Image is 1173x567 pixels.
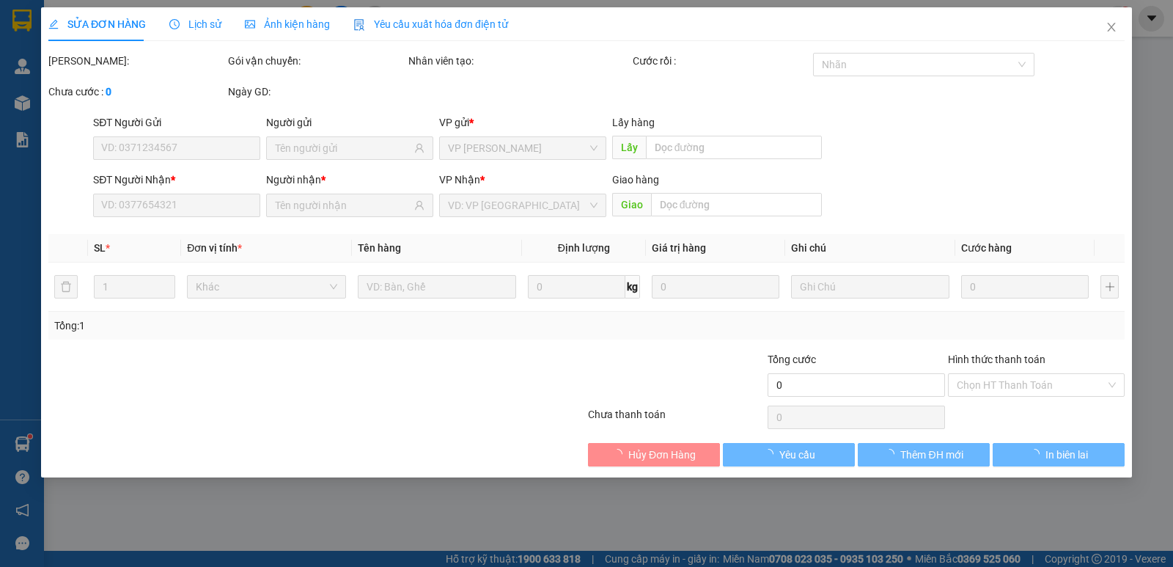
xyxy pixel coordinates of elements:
div: Người nhận [266,172,433,188]
span: SL [94,242,106,254]
span: Giá trị hàng [652,242,706,254]
div: SĐT Người Gửi [93,114,260,131]
span: Yêu cầu xuất hóa đơn điện tử [353,18,508,30]
button: plus [1100,275,1119,299]
span: close [1106,21,1117,33]
span: Lấy hàng [612,117,655,128]
span: loading [612,449,628,459]
span: Đơn vị tính [187,242,242,254]
span: Giao hàng [612,174,659,186]
span: loading [884,449,900,459]
button: Hủy Đơn Hàng [588,443,720,467]
span: user [414,200,424,211]
span: VP Nhận [439,174,480,186]
span: Hủy Đơn Hàng [628,447,696,463]
span: Cước hàng [961,242,1012,254]
span: Giao [612,193,651,216]
img: icon [353,19,365,31]
button: Close [1091,7,1132,48]
div: Chưa cước : [48,84,225,100]
input: VD: Bàn, Ghế [358,275,516,299]
span: Lịch sử [169,18,221,30]
input: Tên người nhận [275,197,411,213]
div: Cước rồi : [633,53,809,69]
div: Ngày GD: [228,84,405,100]
span: Định lượng [558,242,610,254]
button: delete [54,275,78,299]
span: VP MỘC CHÂU [448,137,597,159]
input: 0 [961,275,1089,299]
button: Thêm ĐH mới [858,443,990,467]
span: In biên lai [1045,447,1088,463]
span: Lấy [612,136,646,159]
div: VP gửi [439,114,606,131]
span: Thêm ĐH mới [900,447,963,463]
div: Tổng: 1 [54,318,454,334]
input: Ghi Chú [791,275,949,299]
input: Dọc đường [646,136,823,159]
div: Người gửi [266,114,433,131]
input: 0 [652,275,779,299]
input: Dọc đường [651,193,823,216]
th: Ghi chú [785,234,955,263]
div: [PERSON_NAME]: [48,53,225,69]
label: Hình thức thanh toán [948,354,1045,365]
div: Gói vận chuyển: [228,53,405,69]
span: Tổng cước [768,354,816,365]
b: 0 [106,86,111,98]
div: Nhân viên tạo: [408,53,630,69]
span: clock-circle [169,19,180,29]
span: Yêu cầu [779,447,815,463]
span: edit [48,19,59,29]
span: loading [763,449,779,459]
div: Chưa thanh toán [586,406,766,432]
input: Tên người gửi [275,140,411,156]
button: In biên lai [993,443,1125,467]
div: SĐT Người Nhận [93,172,260,188]
span: kg [625,275,640,299]
span: Tên hàng [358,242,401,254]
span: Khác [196,276,337,298]
span: user [414,143,424,153]
span: SỬA ĐƠN HÀNG [48,18,146,30]
span: loading [1029,449,1045,459]
button: Yêu cầu [723,443,855,467]
span: picture [245,19,255,29]
span: Ảnh kiện hàng [245,18,330,30]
